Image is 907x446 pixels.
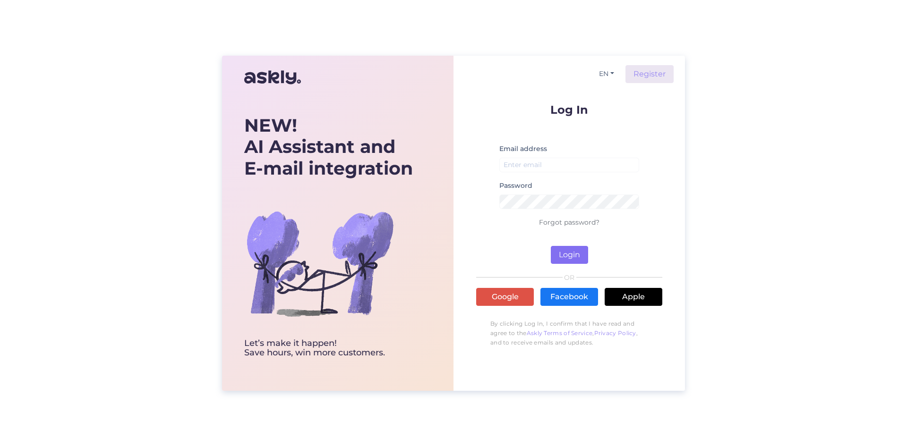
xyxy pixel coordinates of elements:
[594,329,636,337] a: Privacy Policy
[476,314,662,352] p: By clicking Log In, I confirm that I have read and agree to the , , and to receive emails and upd...
[244,114,297,136] b: NEW!
[244,66,301,89] img: Askly
[476,104,662,116] p: Log In
[499,144,547,154] label: Email address
[551,246,588,264] button: Login
[499,158,639,172] input: Enter email
[476,288,534,306] a: Google
[539,218,599,227] a: Forgot password?
[625,65,674,83] a: Register
[540,288,598,306] a: Facebook
[244,115,413,179] div: AI Assistant and E-mail integration
[595,67,618,81] button: EN
[244,188,395,339] img: bg-askly
[499,181,532,191] label: Password
[563,274,576,281] span: OR
[605,288,662,306] a: Apple
[244,339,413,358] div: Let’s make it happen! Save hours, win more customers.
[527,329,593,337] a: Askly Terms of Service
